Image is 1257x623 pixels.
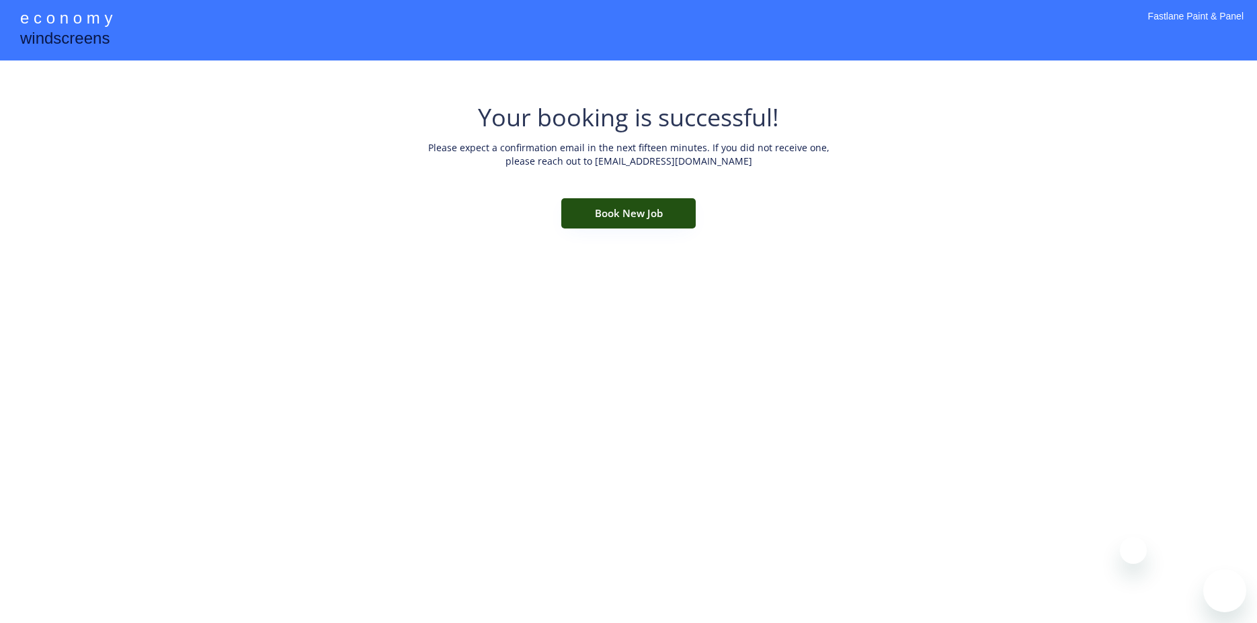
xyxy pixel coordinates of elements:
[1148,10,1244,40] div: Fastlane Paint & Panel
[20,7,112,32] div: e c o n o m y
[1203,569,1246,612] iframe: Button to launch messaging window
[561,198,696,229] button: Book New Job
[1120,537,1147,564] iframe: Close message
[427,141,830,171] div: Please expect a confirmation email in the next fifteen minutes. If you did not receive one, pleas...
[20,27,110,53] div: windscreens
[478,101,779,134] div: Your booking is successful!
